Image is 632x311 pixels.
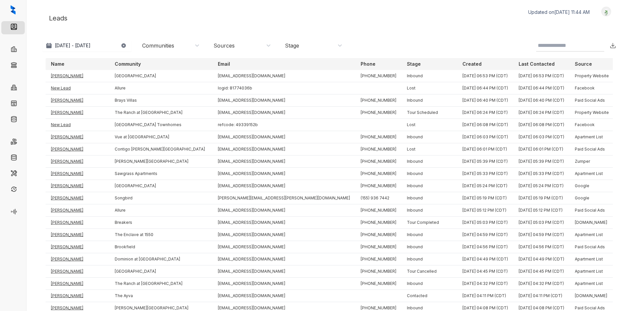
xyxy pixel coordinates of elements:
[46,204,109,217] td: [PERSON_NAME]
[355,217,402,229] td: [PHONE_NUMBER]
[610,42,616,49] img: Download
[402,107,457,119] td: Tour Scheduled
[55,42,91,49] p: [DATE] - [DATE]
[109,107,213,119] td: The Ranch at [GEOGRAPHIC_DATA]
[457,70,513,82] td: [DATE] 06:53 PM (CDT)
[109,217,213,229] td: Breakers
[213,241,355,253] td: [EMAIL_ADDRESS][DOMAIN_NAME]
[402,253,457,265] td: Inbound
[457,229,513,241] td: [DATE] 04:59 PM (CDT)
[457,82,513,94] td: [DATE] 06:44 PM (CDT)
[11,5,16,15] img: logo
[597,43,603,48] img: SearchIcon
[213,229,355,241] td: [EMAIL_ADDRESS][DOMAIN_NAME]
[46,192,109,204] td: [PERSON_NAME]
[457,217,513,229] td: [DATE] 05:03 PM (CDT)
[213,155,355,168] td: [EMAIL_ADDRESS][DOMAIN_NAME]
[457,192,513,204] td: [DATE] 05:19 PM (CDT)
[513,229,570,241] td: [DATE] 04:59 PM (CDT)
[109,70,213,82] td: [GEOGRAPHIC_DATA]
[1,82,25,95] li: Communities
[513,168,570,180] td: [DATE] 05:33 PM (CDT)
[213,82,355,94] td: logid: 81774036b
[109,119,213,131] td: [GEOGRAPHIC_DATA] Townhomes
[1,44,25,57] li: Leasing
[1,152,25,165] li: Move Outs
[457,241,513,253] td: [DATE] 04:56 PM (CDT)
[213,119,355,131] td: refcode: 49339152b
[109,229,213,241] td: The Enclave at 1550
[513,204,570,217] td: [DATE] 05:12 PM (CDT)
[513,180,570,192] td: [DATE] 05:24 PM (CDT)
[513,290,570,302] td: [DATE] 04:11 PM (CDT)
[355,180,402,192] td: [PHONE_NUMBER]
[513,278,570,290] td: [DATE] 04:32 PM (CDT)
[513,70,570,82] td: [DATE] 06:53 PM (CDT)
[513,155,570,168] td: [DATE] 05:39 PM (CDT)
[355,94,402,107] td: [PHONE_NUMBER]
[402,204,457,217] td: Inbound
[214,42,235,49] div: Sources
[355,155,402,168] td: [PHONE_NUMBER]
[513,265,570,278] td: [DATE] 04:45 PM (CDT)
[528,9,590,16] p: Updated on [DATE] 11:44 AM
[355,168,402,180] td: [PHONE_NUMBER]
[1,21,25,34] li: Leads
[513,192,570,204] td: [DATE] 05:19 PM (CDT)
[213,253,355,265] td: [EMAIL_ADDRESS][DOMAIN_NAME]
[355,143,402,155] td: [PHONE_NUMBER]
[109,168,213,180] td: Sawgrass Apartments
[46,217,109,229] td: [PERSON_NAME]
[1,59,25,73] li: Collections
[213,278,355,290] td: [EMAIL_ADDRESS][DOMAIN_NAME]
[575,61,592,67] p: Source
[402,119,457,131] td: Lost
[402,278,457,290] td: Inbound
[109,192,213,204] td: Songbird
[213,204,355,217] td: [EMAIL_ADDRESS][DOMAIN_NAME]
[213,217,355,229] td: [EMAIL_ADDRESS][DOMAIN_NAME]
[109,131,213,143] td: Vue at [GEOGRAPHIC_DATA]
[457,180,513,192] td: [DATE] 05:24 PM (CDT)
[355,192,402,204] td: (155) 936 7442
[361,61,375,67] p: Phone
[213,70,355,82] td: [EMAIL_ADDRESS][DOMAIN_NAME]
[213,192,355,204] td: [PERSON_NAME][EMAIL_ADDRESS][PERSON_NAME][DOMAIN_NAME]
[1,114,25,127] li: Knowledge
[457,204,513,217] td: [DATE] 05:12 PM (CDT)
[355,229,402,241] td: [PHONE_NUMBER]
[457,131,513,143] td: [DATE] 06:03 PM (CDT)
[462,61,482,67] p: Created
[513,94,570,107] td: [DATE] 06:40 PM (CDT)
[513,131,570,143] td: [DATE] 06:03 PM (CDT)
[109,265,213,278] td: [GEOGRAPHIC_DATA]
[46,180,109,192] td: [PERSON_NAME]
[109,290,213,302] td: The Ayva
[402,168,457,180] td: Inbound
[355,204,402,217] td: [PHONE_NUMBER]
[46,168,109,180] td: [PERSON_NAME]
[46,265,109,278] td: [PERSON_NAME]
[46,290,109,302] td: [PERSON_NAME]
[457,265,513,278] td: [DATE] 04:45 PM (CDT)
[513,107,570,119] td: [DATE] 06:24 PM (CDT)
[109,155,213,168] td: [PERSON_NAME][GEOGRAPHIC_DATA]
[402,265,457,278] td: Tour Cancelled
[457,278,513,290] td: [DATE] 04:32 PM (CDT)
[109,204,213,217] td: Allure
[115,61,141,67] p: Community
[1,136,25,149] li: Rent Collections
[513,241,570,253] td: [DATE] 04:56 PM (CDT)
[46,70,109,82] td: [PERSON_NAME]
[402,82,457,94] td: Lost
[46,119,109,131] td: New Lead
[355,241,402,253] td: [PHONE_NUMBER]
[457,119,513,131] td: [DATE] 06:08 PM (CDT)
[513,143,570,155] td: [DATE] 06:01 PM (CDT)
[42,40,132,52] button: [DATE] - [DATE]
[457,107,513,119] td: [DATE] 06:24 PM (CDT)
[46,143,109,155] td: [PERSON_NAME]
[213,180,355,192] td: [EMAIL_ADDRESS][DOMAIN_NAME]
[402,217,457,229] td: Tour Completed
[402,131,457,143] td: Inbound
